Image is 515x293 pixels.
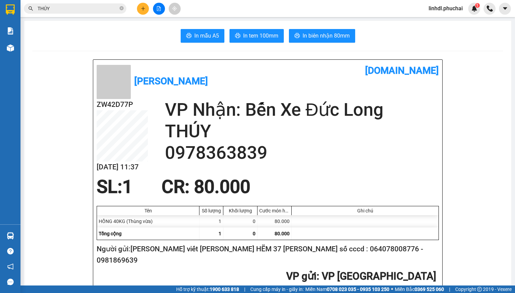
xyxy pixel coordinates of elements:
div: Tên [99,208,197,213]
span: ⚪️ [391,288,393,291]
h2: [DATE] 11:37 [97,162,148,173]
span: caret-down [502,5,508,12]
button: file-add [153,3,165,15]
span: CR : 80.000 [162,176,250,197]
span: linhdl.phuchai [423,4,468,13]
span: question-circle [7,248,14,254]
h2: ZW42D77P [97,99,148,110]
span: 1 [219,231,221,236]
span: printer [186,33,192,39]
span: Miền Nam [305,285,389,293]
img: phone-icon [487,5,493,12]
b: [PERSON_NAME] [134,75,208,87]
button: printerIn tem 100mm [229,29,284,43]
span: close-circle [120,6,124,10]
span: Miền Bắc [395,285,444,293]
b: [DOMAIN_NAME] [365,65,439,76]
button: aim [169,3,181,15]
div: Số lượng [201,208,221,213]
button: plus [137,3,149,15]
div: Khối lượng [225,208,255,213]
h2: 0978363839 [165,142,439,164]
span: In tem 100mm [243,31,278,40]
span: Cung cấp máy in - giấy in: [250,285,304,293]
span: 1 [122,176,133,197]
span: plus [141,6,145,11]
button: printerIn biên nhận 80mm [289,29,355,43]
img: logo-vxr [6,4,15,15]
h2: Người gửi: [PERSON_NAME] viết [PERSON_NAME] HẼM 37 [PERSON_NAME] số cccd : 064078008776 - 0981869639 [97,243,436,266]
span: | [244,285,245,293]
span: VP gửi [286,270,317,282]
button: caret-down [499,3,511,15]
h2: THÚY [165,121,439,142]
span: search [28,6,33,11]
span: Hỗ trợ kỹ thuật: [176,285,239,293]
span: SL: [97,176,122,197]
img: warehouse-icon [7,44,14,52]
div: 80.000 [257,215,292,227]
div: Ghi chú [293,208,437,213]
span: 1 [476,3,478,8]
strong: 0708 023 035 - 0935 103 250 [327,287,389,292]
span: notification [7,263,14,270]
span: 0 [253,231,255,236]
span: In mẫu A5 [194,31,219,40]
span: Tổng cộng [99,231,122,236]
span: printer [235,33,240,39]
span: printer [294,33,300,39]
span: | [449,285,450,293]
input: Tìm tên, số ĐT hoặc mã đơn [38,5,118,12]
div: 1 [199,215,223,227]
h2: VP Nhận: Bến Xe Đức Long [165,99,439,121]
sup: 1 [475,3,480,8]
h2: : VP [GEOGRAPHIC_DATA] [97,269,436,283]
img: icon-new-feature [471,5,477,12]
span: message [7,279,14,285]
div: 0 [223,215,257,227]
div: Cước món hàng [259,208,290,213]
span: 80.000 [275,231,290,236]
span: In biên nhận 80mm [303,31,350,40]
strong: 1900 633 818 [210,287,239,292]
img: solution-icon [7,27,14,34]
img: warehouse-icon [7,232,14,239]
div: HỒNG 40KG (Thùng vừa) [97,215,199,227]
button: printerIn mẫu A5 [181,29,224,43]
span: aim [172,6,177,11]
strong: 0369 525 060 [415,287,444,292]
span: file-add [156,6,161,11]
span: close-circle [120,5,124,12]
span: copyright [477,287,482,292]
